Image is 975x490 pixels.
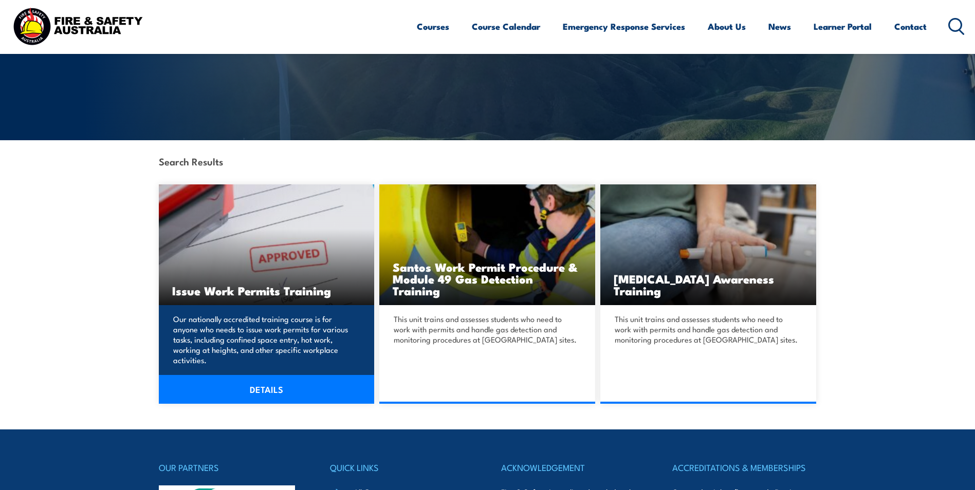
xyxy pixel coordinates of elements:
h4: OUR PARTNERS [159,460,303,475]
a: About Us [708,13,746,40]
h4: QUICK LINKS [330,460,474,475]
p: This unit trains and assesses students who need to work with permits and handle gas detection and... [615,314,799,345]
h4: ACCREDITATIONS & MEMBERSHIPS [672,460,816,475]
h3: Issue Work Permits Training [172,285,361,296]
h3: [MEDICAL_DATA] Awareness Training [614,273,803,296]
a: [MEDICAL_DATA] Awareness Training [600,184,816,305]
h4: ACKNOWLEDGEMENT [501,460,645,475]
h3: Santos Work Permit Procedure & Module 49 Gas Detection Training [393,261,582,296]
img: Santos Work Permit Procedure & Module 49 Gas Detection Training (1) [379,184,595,305]
a: DETAILS [159,375,375,404]
a: Issue Work Permits Training [159,184,375,305]
img: Issue Work Permits [159,184,375,305]
p: This unit trains and assesses students who need to work with permits and handle gas detection and... [394,314,578,345]
img: Anaphylaxis Awareness TRAINING [600,184,816,305]
strong: Search Results [159,154,223,168]
a: Santos Work Permit Procedure & Module 49 Gas Detection Training [379,184,595,305]
a: News [768,13,791,40]
a: Courses [417,13,449,40]
a: Learner Portal [814,13,872,40]
a: Contact [894,13,927,40]
p: Our nationally accredited training course is for anyone who needs to issue work permits for vario... [173,314,357,365]
a: Emergency Response Services [563,13,685,40]
a: Course Calendar [472,13,540,40]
